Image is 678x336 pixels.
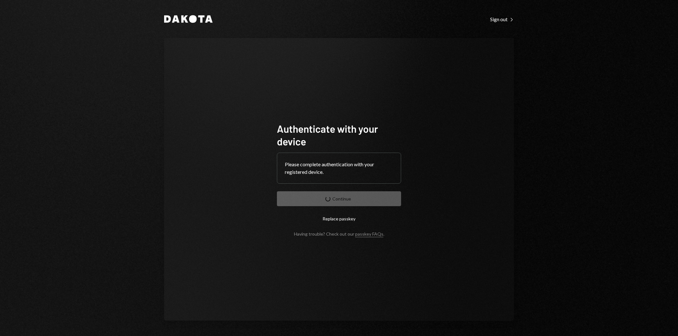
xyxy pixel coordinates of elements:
[285,161,393,176] div: Please complete authentication with your registered device.
[294,231,384,237] div: Having trouble? Check out our .
[490,16,514,22] a: Sign out
[277,211,401,226] button: Replace passkey
[277,122,401,148] h1: Authenticate with your device
[355,231,383,237] a: passkey FAQs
